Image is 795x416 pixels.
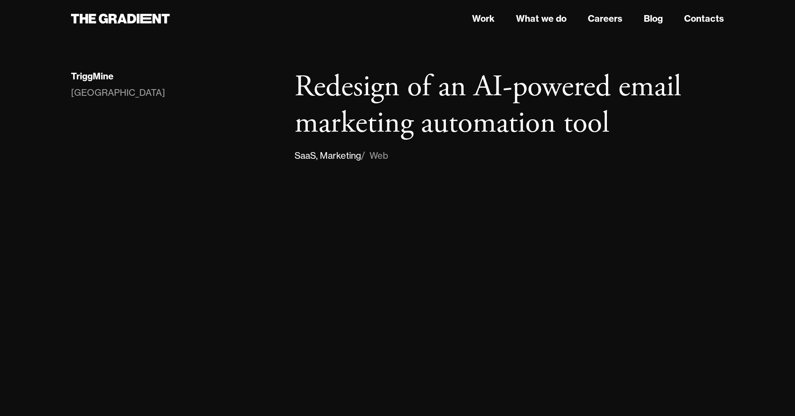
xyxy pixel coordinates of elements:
a: Work [472,12,495,25]
h1: Redesign of an AI-powered email marketing automation tool [295,69,724,141]
a: Careers [588,12,622,25]
div: / Web [361,149,388,163]
div: [GEOGRAPHIC_DATA] [71,86,165,100]
a: Blog [644,12,663,25]
a: What we do [516,12,567,25]
a: Contacts [684,12,724,25]
div: TriggMine [71,71,114,82]
div: SaaS, Marketing [295,149,361,163]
